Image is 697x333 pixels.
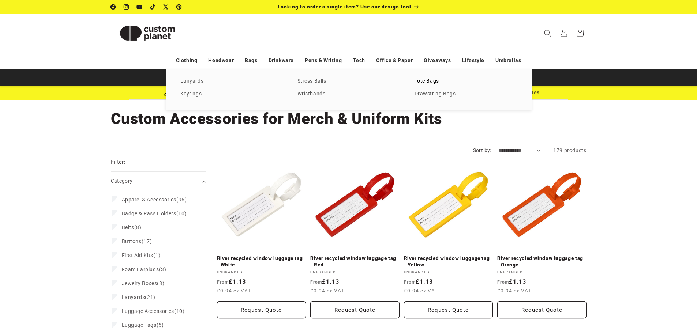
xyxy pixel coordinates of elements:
[353,54,365,67] a: Tech
[297,76,400,86] a: Stress Balls
[122,308,185,314] span: (10)
[180,89,283,99] a: Keyrings
[473,147,491,153] label: Sort by:
[122,266,159,272] span: Foam Earplugs
[111,172,206,190] summary: Category (0 selected)
[305,54,342,67] a: Pens & Writing
[122,322,164,328] span: (5)
[310,255,400,268] a: River recycled window luggage tag - Red
[497,301,587,318] button: Request Quote
[111,178,133,184] span: Category
[297,89,400,99] a: Wristbands
[278,4,411,10] span: Looking to order a single item? Use our design tool
[217,255,306,268] a: River recycled window luggage tag - White
[497,255,587,268] a: River recycled window luggage tag - Orange
[111,17,184,50] img: Custom Planet
[122,196,187,203] span: (96)
[540,25,556,41] summary: Search
[122,294,155,300] span: (21)
[111,158,126,166] h2: Filter:
[495,54,521,67] a: Umbrellas
[462,54,484,67] a: Lifestyle
[217,301,306,318] button: Request Quote
[122,308,174,314] span: Luggage Accessories
[111,109,587,129] h1: Custom Accessories for Merch & Uniform Kits
[122,280,165,287] span: (8)
[269,54,294,67] a: Drinkware
[122,211,176,216] span: Badge & Pass Holders
[180,76,283,86] a: Lanyards
[404,255,493,268] a: River recycled window luggage tag - Yellow
[122,252,161,258] span: (1)
[122,280,157,286] span: Jewelry Boxes
[122,252,153,258] span: First Aid Kits
[122,197,177,203] span: Apparel & Accessories
[245,54,257,67] a: Bags
[415,89,517,99] a: Drawstring Bags
[553,147,586,153] span: 179 products
[575,254,697,333] iframe: Chat Widget
[176,54,198,67] a: Clothing
[122,294,145,300] span: Lanyards
[122,238,152,245] span: (17)
[415,76,517,86] a: Tote Bags
[310,301,400,318] button: Request Quote
[424,54,451,67] a: Giveaways
[122,238,142,244] span: Buttons
[404,301,493,318] button: Request Quote
[122,322,157,328] span: Luggage Tags
[122,224,142,231] span: (8)
[122,224,134,230] span: Belts
[108,14,187,52] a: Custom Planet
[122,210,187,217] span: (10)
[376,54,413,67] a: Office & Paper
[208,54,234,67] a: Headwear
[122,266,166,273] span: (3)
